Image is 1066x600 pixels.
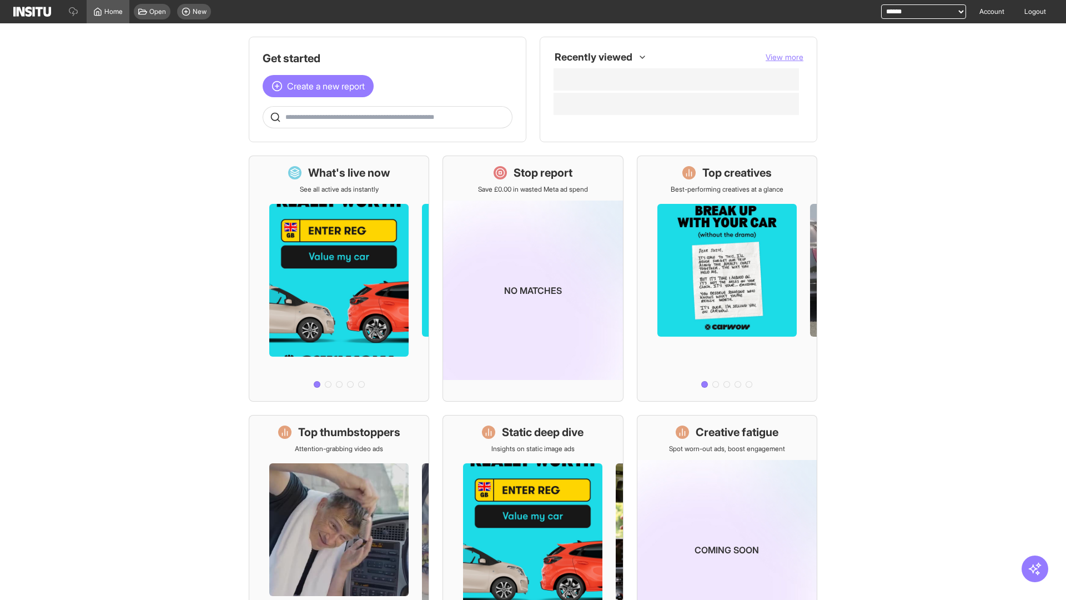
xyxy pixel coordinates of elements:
button: View more [766,52,803,63]
h1: Top thumbstoppers [298,424,400,440]
h1: Get started [263,51,512,66]
a: Stop reportSave £0.00 in wasted Meta ad spendNo matches [443,156,623,402]
h1: What's live now [308,165,390,181]
span: Open [149,7,166,16]
p: Best-performing creatives at a glance [671,185,783,194]
p: Attention-grabbing video ads [295,444,383,453]
span: View more [766,52,803,62]
img: coming-soon-gradient_kfitwp.png [443,201,622,380]
button: Create a new report [263,75,374,97]
span: New [193,7,207,16]
p: See all active ads instantly [300,185,379,194]
span: Home [104,7,123,16]
p: Save £0.00 in wasted Meta ad spend [478,185,588,194]
h1: Top creatives [702,165,772,181]
img: Logo [13,7,51,17]
p: Insights on static image ads [491,444,575,453]
p: No matches [504,284,562,297]
h1: Static deep dive [502,424,584,440]
a: What's live nowSee all active ads instantly [249,156,429,402]
a: Top creativesBest-performing creatives at a glance [637,156,817,402]
h1: Stop report [514,165,572,181]
span: Create a new report [287,79,365,93]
